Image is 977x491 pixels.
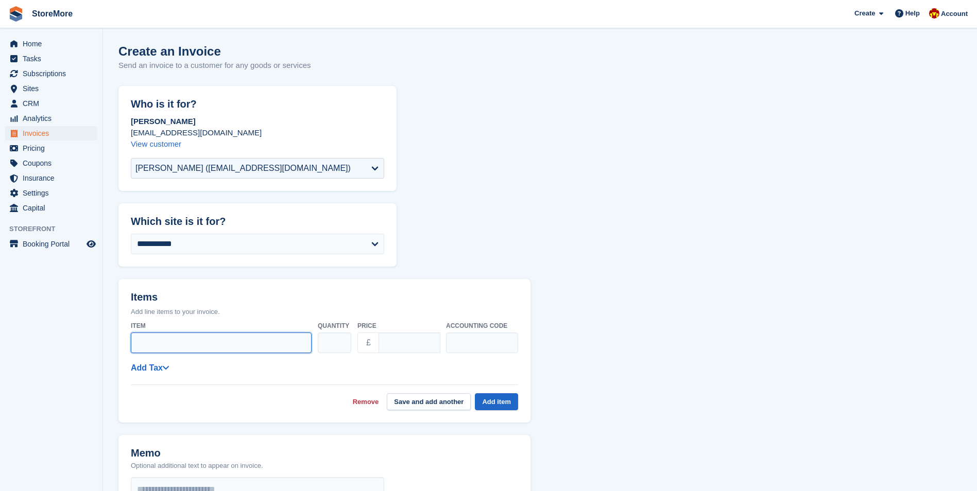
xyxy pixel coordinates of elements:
[5,51,97,66] a: menu
[131,461,263,471] p: Optional additional text to appear on invoice.
[5,111,97,126] a: menu
[131,216,384,227] h2: Which site is it for?
[131,447,263,459] h2: Memo
[135,162,351,174] div: [PERSON_NAME] ([EMAIL_ADDRESS][DOMAIN_NAME])
[854,8,875,19] span: Create
[9,224,102,234] span: Storefront
[387,393,471,410] button: Save and add another
[131,139,181,148] a: View customer
[23,51,84,66] span: Tasks
[118,44,311,58] h1: Create an Invoice
[5,96,97,111] a: menu
[131,363,169,372] a: Add Tax
[5,156,97,170] a: menu
[23,111,84,126] span: Analytics
[131,127,384,138] p: [EMAIL_ADDRESS][DOMAIN_NAME]
[5,201,97,215] a: menu
[5,81,97,96] a: menu
[131,98,384,110] h2: Who is it for?
[941,9,968,19] span: Account
[23,237,84,251] span: Booking Portal
[475,393,518,410] button: Add item
[5,237,97,251] a: menu
[5,66,97,81] a: menu
[131,291,518,305] h2: Items
[131,116,384,127] p: [PERSON_NAME]
[85,238,97,250] a: Preview store
[131,321,312,330] label: Item
[5,186,97,200] a: menu
[318,321,351,330] label: Quantity
[28,5,77,22] a: StoreMore
[23,171,84,185] span: Insurance
[5,37,97,51] a: menu
[23,141,84,155] span: Pricing
[23,201,84,215] span: Capital
[5,141,97,155] a: menu
[8,6,24,22] img: stora-icon-8386f47178a22dfd0bd8f6a31ec36ba5ce8667c1dd55bd0f319d3a0aa187defe.svg
[353,397,379,407] a: Remove
[23,156,84,170] span: Coupons
[5,126,97,141] a: menu
[23,81,84,96] span: Sites
[23,96,84,111] span: CRM
[23,186,84,200] span: Settings
[23,126,84,141] span: Invoices
[23,66,84,81] span: Subscriptions
[357,321,440,330] label: Price
[905,8,920,19] span: Help
[929,8,939,19] img: Store More Team
[131,307,518,317] p: Add line items to your invoice.
[446,321,518,330] label: Accounting code
[23,37,84,51] span: Home
[118,60,311,72] p: Send an invoice to a customer for any goods or services
[5,171,97,185] a: menu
